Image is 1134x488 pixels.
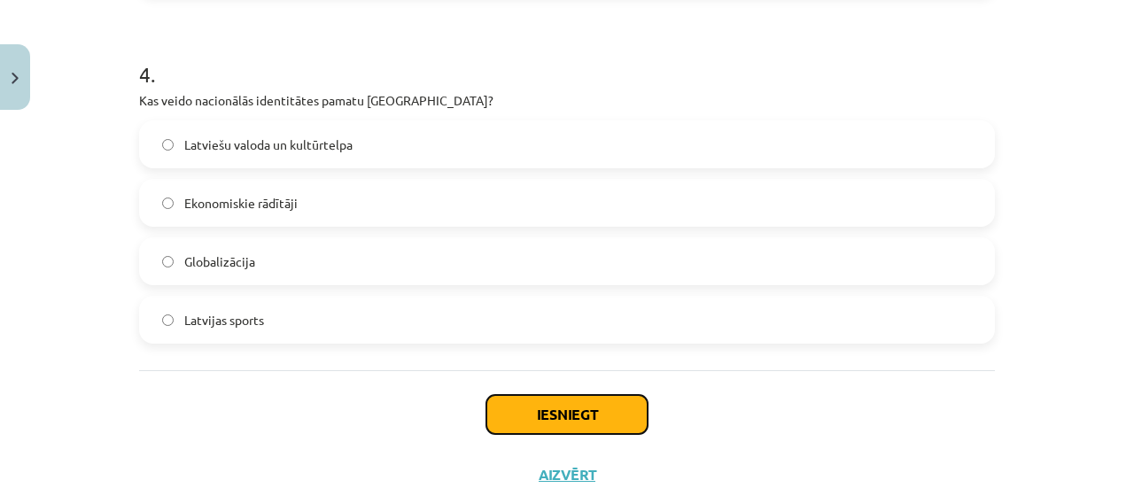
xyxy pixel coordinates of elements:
input: Latviešu valoda un kultūrtelpa [162,139,174,151]
input: Ekonomiskie rādītāji [162,198,174,209]
img: icon-close-lesson-0947bae3869378f0d4975bcd49f059093ad1ed9edebbc8119c70593378902aed.svg [12,73,19,84]
h1: 4 . [139,31,995,86]
span: Latviešu valoda un kultūrtelpa [184,136,353,154]
input: Latvijas sports [162,314,174,326]
p: Kas veido nacionālās identitātes pamatu [GEOGRAPHIC_DATA]? [139,91,995,110]
span: Ekonomiskie rādītāji [184,194,298,213]
button: Aizvērt [533,466,601,484]
span: Latvijas sports [184,311,264,329]
span: Globalizācija [184,252,255,271]
button: Iesniegt [486,395,648,434]
input: Globalizācija [162,256,174,267]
